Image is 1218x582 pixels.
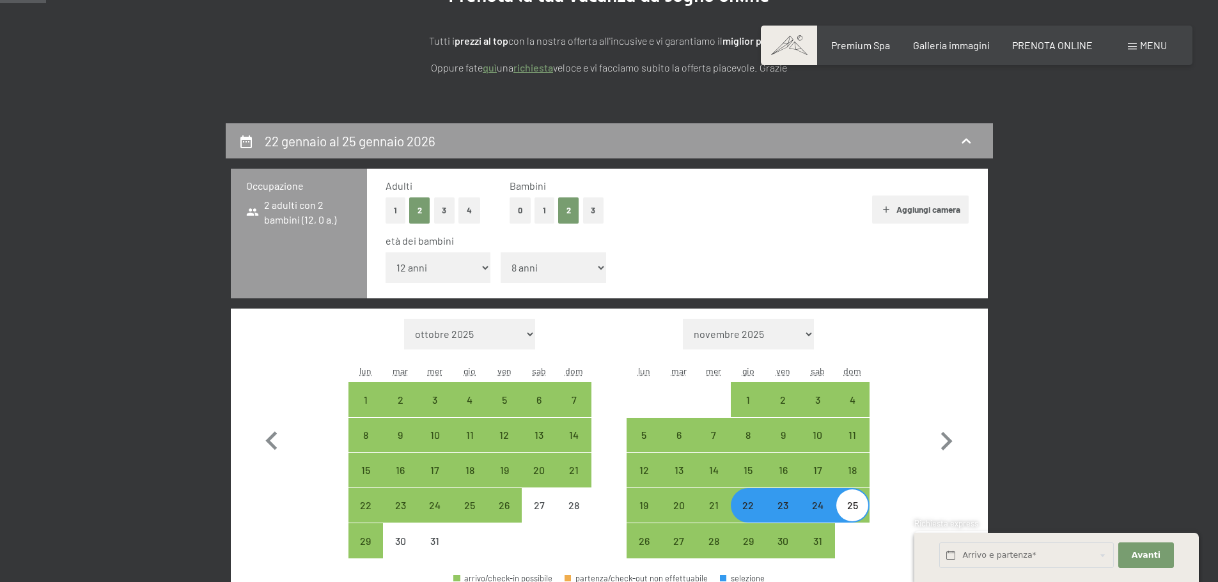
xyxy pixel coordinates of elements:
div: arrivo/check-in possibile [765,453,800,487]
span: Galleria immagini [913,39,990,51]
abbr: giovedì [464,365,476,376]
div: 27 [523,500,555,532]
abbr: sabato [532,365,546,376]
div: arrivo/check-in possibile [731,523,765,558]
div: arrivo/check-in possibile [383,382,418,417]
div: arrivo/check-in possibile [765,523,800,558]
span: Menu [1140,39,1167,51]
div: 9 [767,430,799,462]
button: Mese precedente [253,319,290,559]
div: 18 [836,465,868,497]
div: Mon Jan 19 2026 [627,488,661,523]
div: Fri Jan 02 2026 [765,382,800,417]
div: Fri Jan 16 2026 [765,453,800,487]
div: arrivo/check-in possibile [453,488,487,523]
div: 20 [663,500,695,532]
div: arrivo/check-in possibile [487,453,522,487]
div: arrivo/check-in possibile [800,418,835,452]
div: 14 [558,430,589,462]
div: Fri Jan 09 2026 [765,418,800,452]
div: Tue Dec 30 2025 [383,523,418,558]
div: arrivo/check-in possibile [627,418,661,452]
div: arrivo/check-in possibile [800,382,835,417]
a: quì [483,61,497,73]
button: 3 [583,197,604,224]
div: arrivo/check-in possibile [348,523,383,558]
abbr: lunedì [638,365,650,376]
div: 17 [802,465,834,497]
div: 27 [663,536,695,568]
div: arrivo/check-in possibile [556,382,591,417]
div: arrivo/check-in non effettuabile [418,523,452,558]
abbr: venerdì [776,365,790,376]
p: Tutti i con la nostra offerta all'incusive e vi garantiamo il ! [290,33,929,49]
button: 3 [434,197,455,224]
div: arrivo/check-in possibile [383,453,418,487]
div: Tue Jan 20 2026 [662,488,696,523]
a: PRENOTA ONLINE [1012,39,1093,51]
div: Wed Dec 17 2025 [418,453,452,487]
div: Thu Jan 15 2026 [731,453,765,487]
div: arrivo/check-in possibile [731,382,765,417]
div: 18 [454,465,486,497]
div: 2 [384,395,416,427]
div: arrivo/check-in possibile [556,418,591,452]
div: arrivo/check-in possibile [765,488,800,523]
div: Sun Dec 28 2025 [556,488,591,523]
div: Mon Dec 01 2025 [348,382,383,417]
abbr: lunedì [359,365,371,376]
div: arrivo/check-in possibile [696,453,731,487]
abbr: sabato [811,365,825,376]
div: Thu Dec 18 2025 [453,453,487,487]
div: arrivo/check-in possibile [522,418,556,452]
div: arrivo/check-in possibile [835,418,870,452]
div: arrivo/check-in non effettuabile [522,488,556,523]
div: arrivo/check-in possibile [487,488,522,523]
div: 16 [767,465,799,497]
abbr: venerdì [497,365,511,376]
div: Mon Jan 12 2026 [627,453,661,487]
div: 15 [350,465,382,497]
div: arrivo/check-in possibile [835,382,870,417]
div: arrivo/check-in possibile [765,418,800,452]
div: arrivo/check-in possibile [627,488,661,523]
div: arrivo/check-in possibile [383,418,418,452]
div: arrivo/check-in possibile [418,488,452,523]
div: Fri Jan 30 2026 [765,523,800,558]
div: 30 [767,536,799,568]
div: Mon Dec 15 2025 [348,453,383,487]
div: Wed Dec 03 2025 [418,382,452,417]
div: 30 [384,536,416,568]
div: 13 [523,430,555,462]
div: Sun Dec 07 2025 [556,382,591,417]
button: 1 [535,197,554,224]
div: Wed Jan 21 2026 [696,488,731,523]
div: 14 [698,465,730,497]
div: arrivo/check-in possibile [662,453,696,487]
div: 25 [836,500,868,532]
div: arrivo/check-in possibile [487,418,522,452]
div: Sat Jan 17 2026 [800,453,835,487]
div: 16 [384,465,416,497]
button: Aggiungi camera [872,195,969,224]
div: Tue Dec 23 2025 [383,488,418,523]
h3: Occupazione [246,179,352,193]
div: arrivo/check-in possibile [835,488,870,523]
button: 0 [510,197,531,224]
div: Sun Dec 14 2025 [556,418,591,452]
div: arrivo/check-in possibile [662,488,696,523]
div: arrivo/check-in possibile [662,523,696,558]
div: 1 [732,395,764,427]
div: 21 [558,465,589,497]
div: Sat Jan 10 2026 [800,418,835,452]
div: arrivo/check-in possibile [522,453,556,487]
div: 17 [419,465,451,497]
div: Wed Dec 10 2025 [418,418,452,452]
div: 7 [698,430,730,462]
div: età dei bambini [386,234,959,248]
div: 31 [802,536,834,568]
div: arrivo/check-in possibile [487,382,522,417]
div: 12 [628,465,660,497]
div: arrivo/check-in possibile [348,488,383,523]
div: arrivo/check-in possibile [800,488,835,523]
